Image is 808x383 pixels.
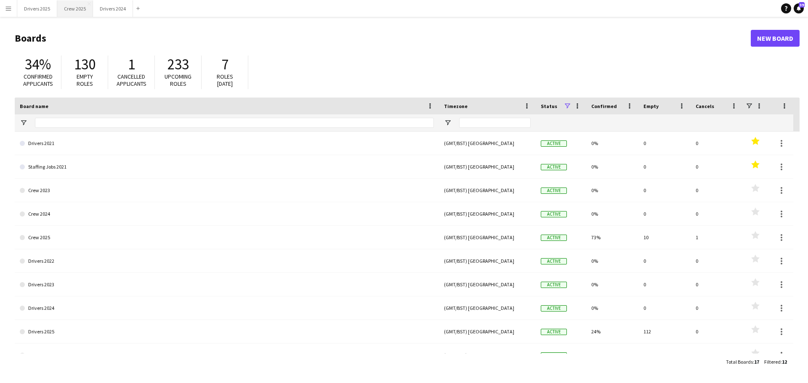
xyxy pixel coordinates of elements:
[691,179,743,202] div: 0
[93,0,133,17] button: Drivers 2024
[439,155,536,178] div: (GMT/BST) [GEOGRAPHIC_DATA]
[20,179,434,202] a: Crew 2023
[586,343,638,367] div: 0%
[20,320,434,343] a: Drivers 2025
[691,249,743,272] div: 0
[117,73,146,87] span: Cancelled applicants
[764,359,781,365] span: Filtered
[20,296,434,320] a: Drivers 2024
[444,119,452,127] button: Open Filter Menu
[586,273,638,296] div: 0%
[638,249,691,272] div: 0
[439,320,536,343] div: (GMT/BST) [GEOGRAPHIC_DATA]
[74,55,96,74] span: 130
[20,343,434,367] a: Drivers 2026
[586,155,638,178] div: 0%
[439,132,536,155] div: (GMT/BST) [GEOGRAPHIC_DATA]
[541,352,567,359] span: Active
[586,132,638,155] div: 0%
[794,3,804,13] a: 39
[20,202,434,226] a: Crew 2024
[638,132,691,155] div: 0
[586,296,638,320] div: 0%
[459,118,531,128] input: Timezone Filter Input
[638,202,691,225] div: 0
[35,118,434,128] input: Board name Filter Input
[691,296,743,320] div: 0
[20,249,434,273] a: Drivers 2022
[541,140,567,147] span: Active
[541,329,567,335] span: Active
[751,30,800,47] a: New Board
[591,103,617,109] span: Confirmed
[444,103,468,109] span: Timezone
[643,103,659,109] span: Empty
[638,226,691,249] div: 10
[586,202,638,225] div: 0%
[691,155,743,178] div: 0
[57,0,93,17] button: Crew 2025
[638,320,691,343] div: 112
[691,202,743,225] div: 0
[15,32,751,45] h1: Boards
[691,320,743,343] div: 0
[638,343,691,367] div: 8
[586,179,638,202] div: 0%
[782,359,787,365] span: 12
[541,164,567,170] span: Active
[25,55,51,74] span: 34%
[77,73,93,87] span: Empty roles
[586,226,638,249] div: 73%
[586,249,638,272] div: 0%
[439,249,536,272] div: (GMT/BST) [GEOGRAPHIC_DATA]
[541,258,567,264] span: Active
[167,55,189,74] span: 233
[691,132,743,155] div: 0
[20,103,48,109] span: Board name
[638,155,691,178] div: 0
[541,305,567,312] span: Active
[541,188,567,194] span: Active
[541,103,557,109] span: Status
[217,73,233,87] span: Roles [DATE]
[799,2,805,8] span: 39
[20,226,434,249] a: Crew 2025
[541,235,567,241] span: Active
[439,202,536,225] div: (GMT/BST) [GEOGRAPHIC_DATA]
[764,354,787,370] div: :
[128,55,135,74] span: 1
[20,155,434,179] a: Staffing Jobs 2021
[165,73,191,87] span: Upcoming roles
[439,273,536,296] div: (GMT/BST) [GEOGRAPHIC_DATA]
[20,132,434,155] a: Drivers 2021
[439,296,536,320] div: (GMT/BST) [GEOGRAPHIC_DATA]
[726,354,759,370] div: :
[439,343,536,367] div: (GMT/BST) [GEOGRAPHIC_DATA]
[754,359,759,365] span: 17
[23,73,53,87] span: Confirmed applicants
[638,273,691,296] div: 0
[439,179,536,202] div: (GMT/BST) [GEOGRAPHIC_DATA]
[541,282,567,288] span: Active
[20,119,27,127] button: Open Filter Menu
[17,0,57,17] button: Drivers 2025
[726,359,753,365] span: Total Boards
[221,55,229,74] span: 7
[20,273,434,296] a: Drivers 2023
[696,103,714,109] span: Cancels
[586,320,638,343] div: 24%
[638,296,691,320] div: 0
[638,179,691,202] div: 0
[691,343,743,367] div: 0
[541,211,567,217] span: Active
[691,273,743,296] div: 0
[691,226,743,249] div: 1
[439,226,536,249] div: (GMT/BST) [GEOGRAPHIC_DATA]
